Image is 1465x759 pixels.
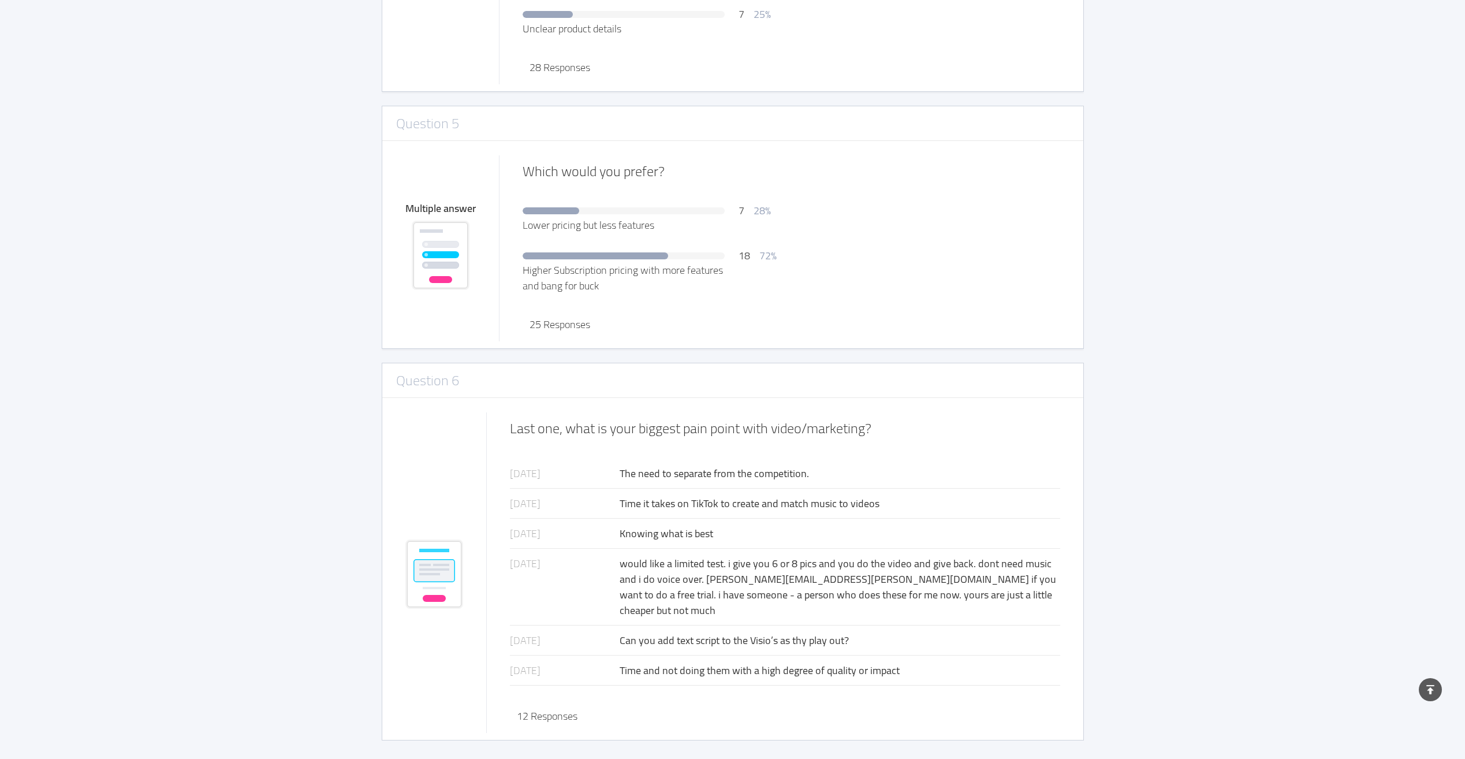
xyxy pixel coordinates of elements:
[510,496,620,511] div: [DATE]
[754,201,771,220] span: 28%
[510,526,620,541] div: [DATE]
[754,5,771,24] span: 25%
[759,246,777,265] span: 72%
[523,217,724,233] div: Lower pricing but less features
[405,203,476,214] div: Multiple answer
[530,315,590,334] span: 25 Responses
[517,706,577,725] span: 12 Responses
[620,632,1060,648] div: Can you add text script to the Visio’s as thy play out?
[510,663,620,678] div: [DATE]
[510,466,620,481] div: [DATE]
[523,21,724,36] div: Unclear product details
[620,526,1060,541] div: Knowing what is best
[523,262,724,293] div: Higher Subscription pricing with more features and bang for buck
[523,165,1060,178] div: Which would you prefer?
[396,113,459,134] h3: Question 5
[530,58,590,77] span: 28 Responses
[620,556,1060,618] div: would like a limited test. i give you 6 or 8 pics and you do the video and give back. dont need m...
[620,496,1060,511] div: Time it takes on TikTok to create and match music to videos
[739,201,744,220] span: 7
[396,370,459,391] h3: Question 6
[620,466,1060,481] div: The need to separate from the competition.
[510,422,1060,436] div: Last one, what is your biggest pain point with video/marketing?
[739,5,744,24] span: 7
[510,632,620,648] div: [DATE]
[739,246,750,265] span: 18
[620,663,1060,678] div: Time and not doing them with a high degree of quality or impact
[510,556,620,571] div: [DATE]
